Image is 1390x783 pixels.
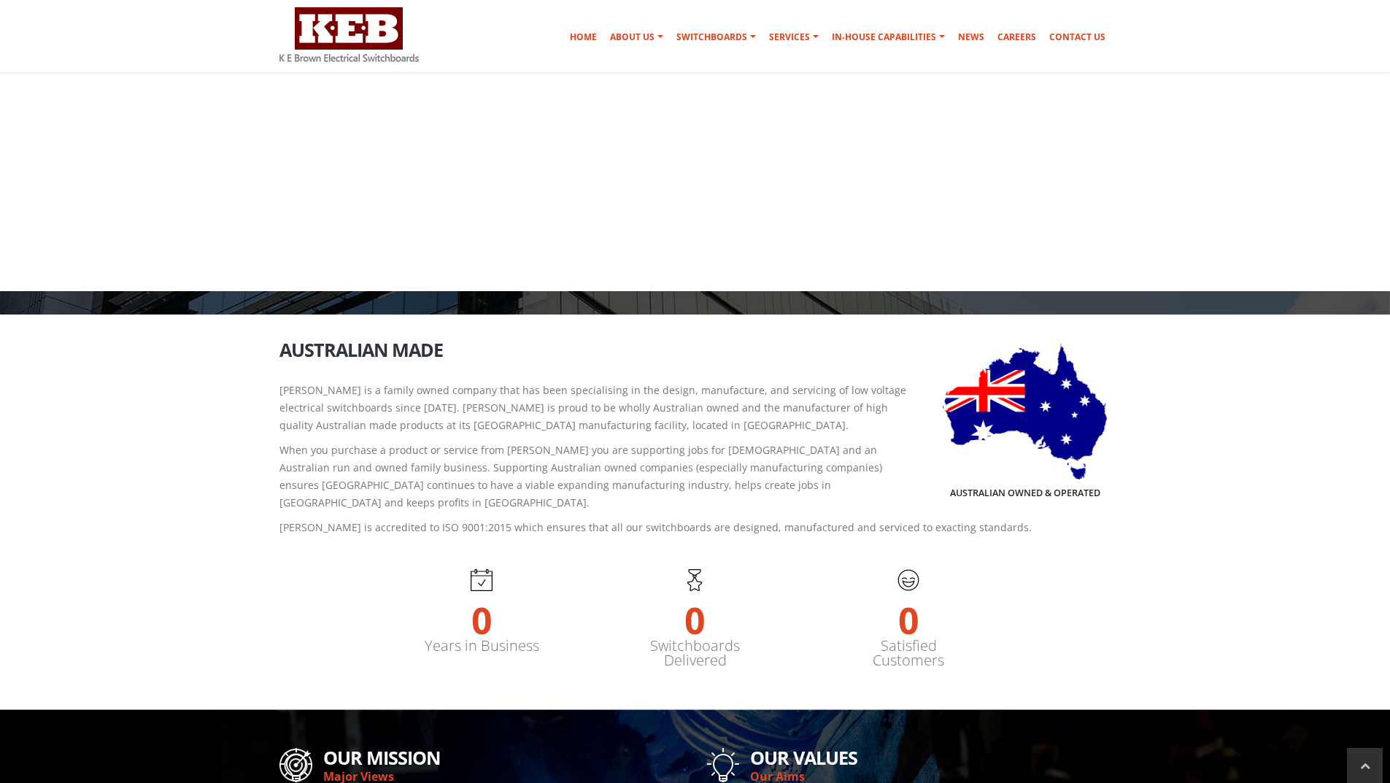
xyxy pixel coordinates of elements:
[422,591,542,639] strong: 0
[992,23,1042,52] a: Careers
[279,7,419,62] img: K E Brown Electrical Switchboards
[564,23,603,52] a: Home
[763,23,825,52] a: Services
[1052,255,1108,273] li: About Us
[279,441,1111,512] p: When you purchase a product or service from [PERSON_NAME] you are supporting jobs for [DEMOGRAPHI...
[279,519,1111,536] p: [PERSON_NAME] is accredited to ISO 9001:2015 which ensures that all our switchboards are designed...
[750,744,1111,768] h2: Our Values
[279,382,1111,434] p: [PERSON_NAME] is a family owned company that has been specialising in the design, manufacture, an...
[671,23,762,52] a: Switchboards
[950,487,1100,500] h5: Australian Owned & Operated
[952,23,990,52] a: News
[849,591,969,639] strong: 0
[826,23,951,52] a: In-house Capabilities
[1023,258,1049,269] a: Home
[279,340,1111,360] h2: Australian Made
[422,639,542,653] label: Years in Business
[1043,23,1111,52] a: Contact Us
[849,639,969,668] label: Satisfied Customers
[635,591,755,639] strong: 0
[604,23,669,52] a: About Us
[635,639,755,668] label: Switchboards Delivered
[323,744,684,768] h2: Our Mission
[279,246,371,288] h1: About Us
